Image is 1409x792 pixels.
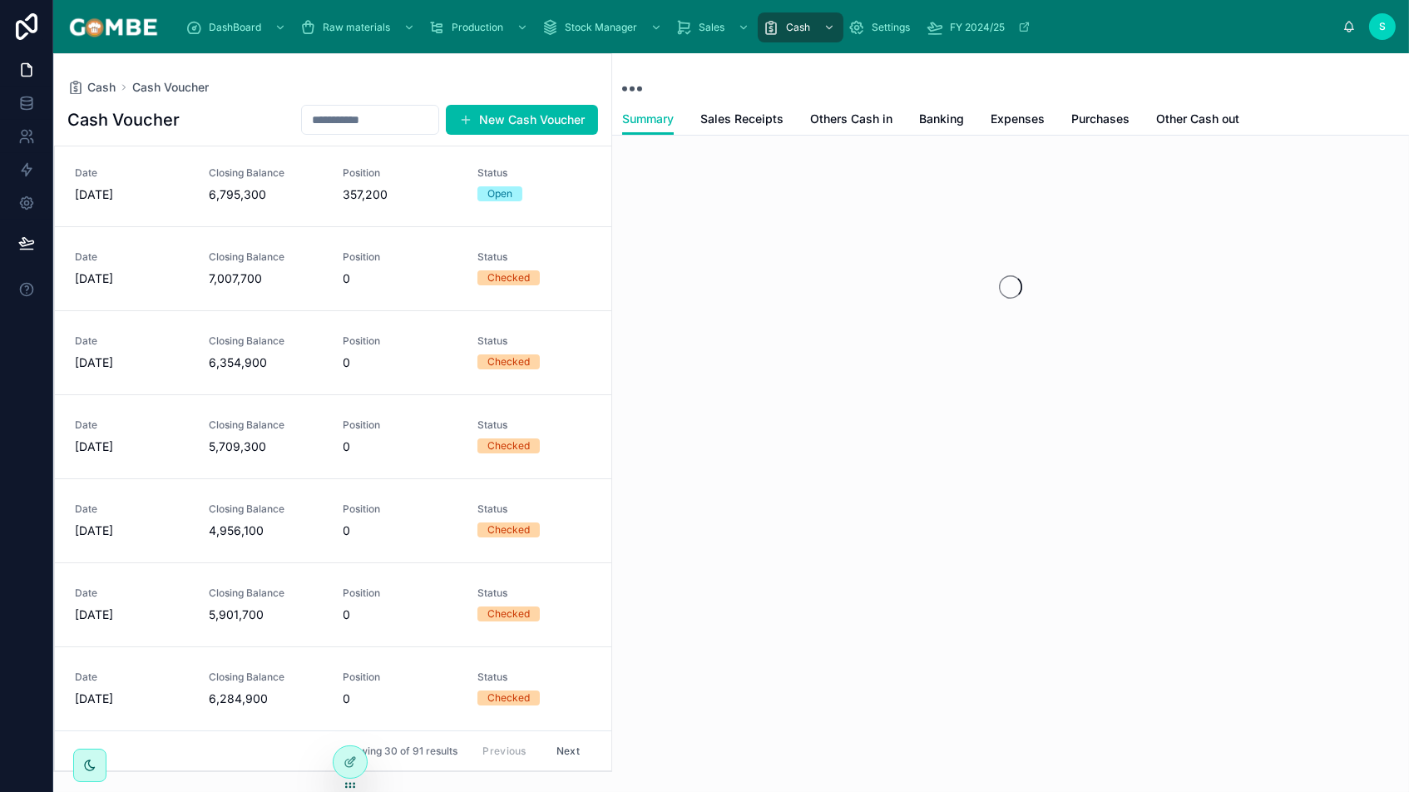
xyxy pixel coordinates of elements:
[75,671,189,684] span: Date
[209,354,323,371] span: 6,354,900
[487,354,530,369] div: Checked
[180,12,294,42] a: DashBoard
[487,522,530,537] div: Checked
[477,671,591,684] span: Status
[670,12,758,42] a: Sales
[950,21,1005,34] span: FY 2024/25
[1379,20,1386,33] span: S
[344,418,457,432] span: Position
[75,166,189,180] span: Date
[75,502,189,516] span: Date
[344,166,457,180] span: Position
[991,104,1045,137] a: Expenses
[209,691,323,707] span: 6,284,900
[446,105,598,135] button: New Cash Voucher
[700,104,784,137] a: Sales Receipts
[452,21,503,34] span: Production
[75,522,189,539] span: [DATE]
[55,311,611,395] a: Date[DATE]Closing Balance6,354,900Position0StatusChecked
[209,21,261,34] span: DashBoard
[622,111,674,127] span: Summary
[477,250,591,264] span: Status
[344,502,457,516] span: Position
[699,21,724,34] span: Sales
[991,111,1045,127] span: Expenses
[1156,111,1239,127] span: Other Cash out
[545,738,591,764] button: Next
[758,12,843,42] a: Cash
[209,334,323,348] span: Closing Balance
[344,587,457,600] span: Position
[344,522,457,539] span: 0
[536,12,670,42] a: Stock Manager
[344,438,457,455] span: 0
[209,522,323,539] span: 4,956,100
[67,13,161,40] img: App logo
[919,104,964,137] a: Banking
[487,270,530,285] div: Checked
[75,691,189,707] span: [DATE]
[209,438,323,455] span: 5,709,300
[344,354,457,371] span: 0
[919,111,964,127] span: Banking
[294,12,423,42] a: Raw materials
[344,334,457,348] span: Position
[700,111,784,127] span: Sales Receipts
[55,563,611,647] a: Date[DATE]Closing Balance5,901,700Position0StatusChecked
[209,186,323,203] span: 6,795,300
[209,587,323,600] span: Closing Balance
[1071,104,1130,137] a: Purchases
[209,671,323,684] span: Closing Balance
[75,334,189,348] span: Date
[477,502,591,516] span: Status
[487,438,530,453] div: Checked
[75,354,189,371] span: [DATE]
[209,270,323,287] span: 7,007,700
[55,395,611,479] a: Date[DATE]Closing Balance5,709,300Position0StatusChecked
[477,587,591,600] span: Status
[174,9,1342,45] div: scrollable content
[75,418,189,432] span: Date
[810,104,892,137] a: Others Cash in
[922,12,1039,42] a: FY 2024/25
[55,227,611,311] a: Date[DATE]Closing Balance7,007,700Position0StatusChecked
[75,250,189,264] span: Date
[872,21,910,34] span: Settings
[75,186,189,203] span: [DATE]
[344,606,457,623] span: 0
[344,691,457,707] span: 0
[1071,111,1130,127] span: Purchases
[75,587,189,600] span: Date
[786,21,810,34] span: Cash
[209,418,323,432] span: Closing Balance
[810,111,892,127] span: Others Cash in
[477,334,591,348] span: Status
[477,166,591,180] span: Status
[344,250,457,264] span: Position
[843,12,922,42] a: Settings
[55,143,611,227] a: Date[DATE]Closing Balance6,795,300Position357,200StatusOpen
[87,79,116,96] span: Cash
[209,166,323,180] span: Closing Balance
[487,186,512,201] div: Open
[341,745,457,758] span: Showing 30 of 91 results
[487,691,530,705] div: Checked
[67,79,116,96] a: Cash
[75,606,189,623] span: [DATE]
[67,108,180,131] h1: Cash Voucher
[344,671,457,684] span: Position
[132,79,209,96] a: Cash Voucher
[622,104,674,136] a: Summary
[75,270,189,287] span: [DATE]
[209,502,323,516] span: Closing Balance
[75,438,189,455] span: [DATE]
[344,270,457,287] span: 0
[487,606,530,621] div: Checked
[323,21,390,34] span: Raw materials
[477,418,591,432] span: Status
[209,606,323,623] span: 5,901,700
[209,250,323,264] span: Closing Balance
[423,12,536,42] a: Production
